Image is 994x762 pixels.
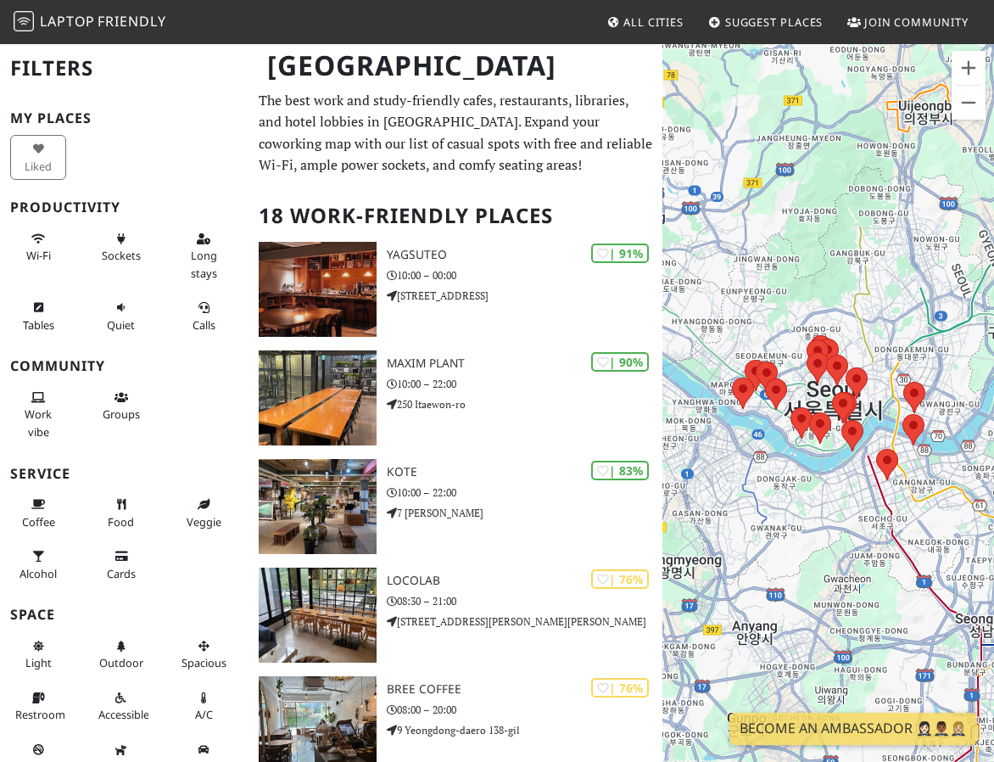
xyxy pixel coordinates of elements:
a: Suggest Places [701,7,830,37]
button: Spacious [176,632,232,677]
button: Calls [176,294,232,339]
button: Veggie [176,490,232,535]
h3: Yagsuteo [387,248,663,262]
span: Suggest Places [725,14,824,30]
h3: Service [10,466,238,482]
span: Quiet [107,317,135,333]
img: KOTE [259,459,377,554]
span: Credit cards [107,566,136,581]
span: Outdoor area [99,655,143,670]
span: Food [108,514,134,529]
button: Coffee [10,490,66,535]
span: Friendly [98,12,165,31]
p: The best work and study-friendly cafes, restaurants, libraries, and hotel lobbies in [GEOGRAPHIC_... [259,90,652,176]
h3: Space [10,607,238,623]
button: Sockets [93,225,149,270]
span: Accessible [98,707,149,722]
button: Food [93,490,149,535]
span: Group tables [103,406,140,422]
a: KOTE | 83% KOTE 10:00 – 22:00 7 [PERSON_NAME] [248,459,662,554]
button: Outdoor [93,632,149,677]
h3: My Places [10,110,238,126]
img: Maxim Plant [259,350,377,445]
p: 10:00 – 22:00 [387,485,663,501]
span: Veggie [187,514,221,529]
span: Laptop [40,12,95,31]
img: Yagsuteo [259,242,377,337]
h2: Filters [10,42,238,94]
button: A/C [176,684,232,729]
a: Become an Ambassador 🤵🏻‍♀️🤵🏾‍♂️🤵🏼‍♀️ [729,713,977,745]
p: 10:00 – 22:00 [387,376,663,392]
div: | 83% [591,461,649,480]
span: Video/audio calls [193,317,215,333]
button: Restroom [10,684,66,729]
p: [STREET_ADDRESS][PERSON_NAME][PERSON_NAME] [387,614,663,630]
button: Tables [10,294,66,339]
button: Groups [93,384,149,429]
h2: 18 Work-Friendly Places [259,190,652,242]
span: Power sockets [102,248,141,263]
a: LaptopFriendly LaptopFriendly [14,8,166,37]
h3: Productivity [10,199,238,216]
div: | 76% [591,678,649,698]
p: 9 Yeongdong-daero 138-gil [387,722,663,738]
span: All Cities [623,14,684,30]
span: People working [25,406,52,439]
span: Join Community [864,14,969,30]
span: Work-friendly tables [23,317,54,333]
h1: [GEOGRAPHIC_DATA] [254,42,659,89]
img: Locolab [259,568,377,663]
h3: Community [10,358,238,374]
span: Spacious [181,655,226,670]
a: Yagsuteo | 91% Yagsuteo 10:00 – 00:00 [STREET_ADDRESS] [248,242,662,337]
button: Zoom out [952,86,986,120]
a: Locolab | 76% Locolab 08:30 – 21:00 [STREET_ADDRESS][PERSON_NAME][PERSON_NAME] [248,568,662,663]
button: Zoom in [952,51,986,85]
span: Restroom [15,707,65,722]
p: 250 Itaewon-ro [387,396,663,412]
span: Alcohol [20,566,57,581]
div: | 90% [591,352,649,372]
button: Long stays [176,225,232,287]
button: Wi-Fi [10,225,66,270]
p: 08:00 – 20:00 [387,702,663,718]
button: Cards [93,542,149,587]
a: Maxim Plant | 90% Maxim Plant 10:00 – 22:00 250 Itaewon-ro [248,350,662,445]
img: LaptopFriendly [14,11,34,31]
h3: KOTE [387,465,663,479]
button: Light [10,632,66,677]
p: 08:30 – 21:00 [387,593,663,609]
span: Stable Wi-Fi [26,248,51,263]
div: | 91% [591,244,649,263]
span: Coffee [22,514,55,529]
button: Quiet [93,294,149,339]
a: All Cities [600,7,690,37]
h3: Maxim Plant [387,356,663,371]
button: Alcohol [10,542,66,587]
button: Work vibe [10,384,66,445]
span: Long stays [191,248,217,280]
p: 7 [PERSON_NAME] [387,505,663,521]
h3: Locolab [387,574,663,588]
p: [STREET_ADDRESS] [387,288,663,304]
div: | 76% [591,569,649,589]
a: Join Community [840,7,975,37]
h3: Bree Coffee [387,682,663,697]
span: Natural light [25,655,52,670]
span: Air conditioned [195,707,213,722]
button: Accessible [93,684,149,729]
p: 10:00 – 00:00 [387,267,663,283]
